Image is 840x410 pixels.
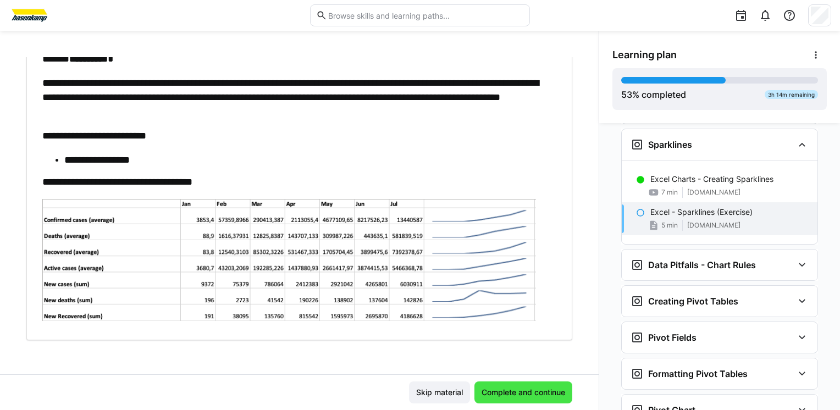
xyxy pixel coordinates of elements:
[415,387,465,398] span: Skip material
[612,49,677,61] span: Learning plan
[409,381,470,403] button: Skip material
[648,332,697,343] h3: Pivot Fields
[621,88,686,101] div: % completed
[621,89,632,100] span: 53
[648,368,748,379] h3: Formatting Pivot Tables
[648,259,756,270] h3: Data Pitfalls - Chart Rules
[650,207,753,218] p: Excel - Sparklines (Exercise)
[648,296,738,307] h3: Creating Pivot Tables
[765,90,818,99] div: 3h 14m remaining
[480,387,567,398] span: Complete and continue
[327,10,524,20] input: Browse skills and learning paths...
[687,188,740,197] span: [DOMAIN_NAME]
[648,139,692,150] h3: Sparklines
[661,221,678,230] span: 5 min
[661,188,678,197] span: 7 min
[687,221,740,230] span: [DOMAIN_NAME]
[474,381,572,403] button: Complete and continue
[650,174,773,185] p: Excel Charts - Creating Sparklines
